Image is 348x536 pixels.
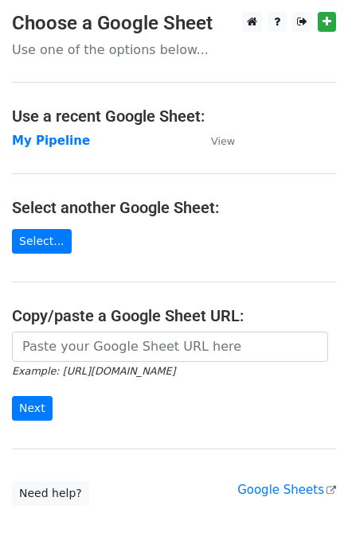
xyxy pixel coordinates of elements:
p: Use one of the options below... [12,41,336,58]
a: Google Sheets [237,483,336,497]
h4: Copy/paste a Google Sheet URL: [12,306,336,325]
input: Next [12,396,53,421]
a: Need help? [12,481,89,506]
input: Paste your Google Sheet URL here [12,332,328,362]
small: Example: [URL][DOMAIN_NAME] [12,365,175,377]
h4: Use a recent Google Sheet: [12,107,336,126]
h3: Choose a Google Sheet [12,12,336,35]
a: Select... [12,229,72,254]
small: View [211,135,235,147]
h4: Select another Google Sheet: [12,198,336,217]
a: View [195,134,235,148]
a: My Pipeline [12,134,90,148]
